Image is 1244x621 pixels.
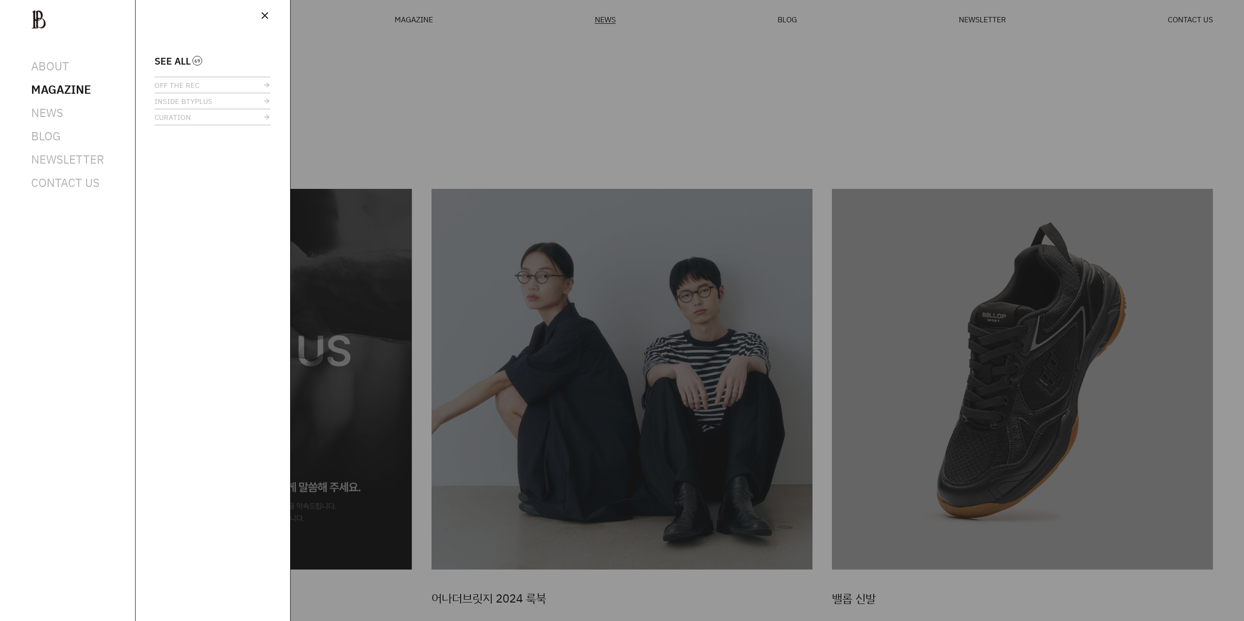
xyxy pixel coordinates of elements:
span: SEE ALL [155,57,190,65]
span: CURATION [155,114,191,121]
span: MAGAZINE [31,82,91,97]
a: NEWSLETTER [31,151,104,167]
a: BLOG [31,128,61,144]
a: OFF THE REC [155,77,271,93]
span: close [259,10,271,21]
a: CURATION [155,109,271,125]
a: CONTACT US [31,175,100,190]
img: ba379d5522eb3.png [31,10,46,29]
span: INSIDE BTYPLUS [155,98,212,105]
span: OFF THE REC [155,82,199,89]
a: INSIDE BTYPLUS [155,93,271,109]
a: NEWS [31,105,63,120]
a: ABOUT [31,58,69,74]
